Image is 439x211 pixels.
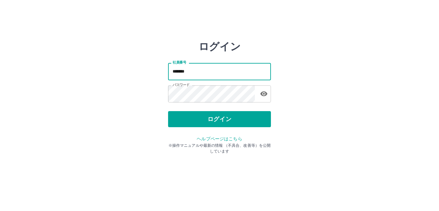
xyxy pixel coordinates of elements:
[199,40,241,53] h2: ログイン
[173,60,186,65] label: 社員番号
[168,111,271,127] button: ログイン
[168,143,271,154] p: ※操作マニュアルや最新の情報 （不具合、改善等）を公開しています
[197,136,242,141] a: ヘルプページはこちら
[173,83,190,87] label: パスワード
